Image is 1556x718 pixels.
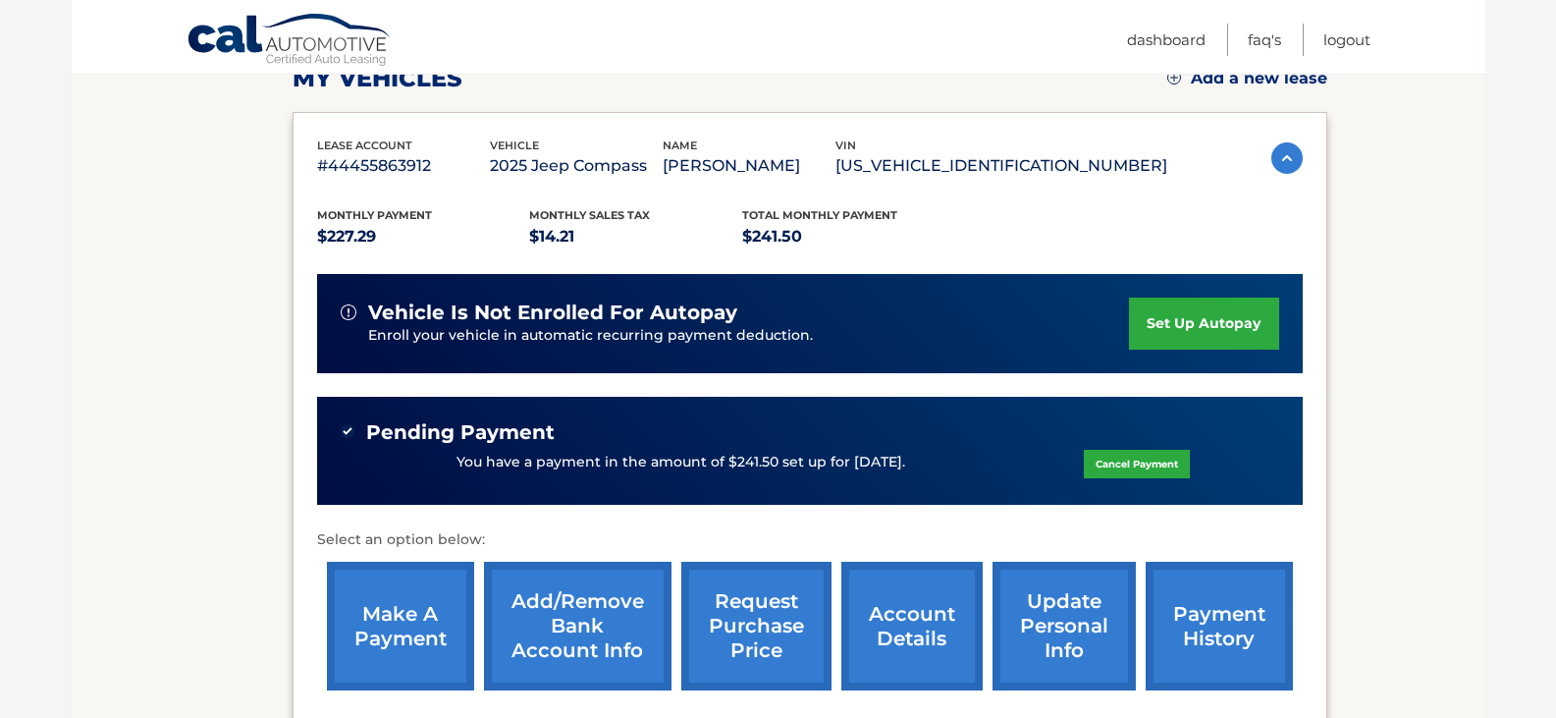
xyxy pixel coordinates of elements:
[317,528,1303,552] p: Select an option below:
[841,562,983,690] a: account details
[490,138,539,152] span: vehicle
[663,138,697,152] span: name
[529,223,742,250] p: $14.21
[1127,24,1206,56] a: Dashboard
[529,208,650,222] span: Monthly sales Tax
[368,325,1130,347] p: Enroll your vehicle in automatic recurring payment deduction.
[456,452,905,473] p: You have a payment in the amount of $241.50 set up for [DATE].
[341,424,354,438] img: check-green.svg
[681,562,832,690] a: request purchase price
[293,64,462,93] h2: my vehicles
[993,562,1136,690] a: update personal info
[663,152,835,180] p: [PERSON_NAME]
[341,304,356,320] img: alert-white.svg
[490,152,663,180] p: 2025 Jeep Compass
[187,13,393,70] a: Cal Automotive
[317,223,530,250] p: $227.29
[835,138,856,152] span: vin
[1146,562,1293,690] a: payment history
[742,208,897,222] span: Total Monthly Payment
[366,420,555,445] span: Pending Payment
[1167,71,1181,84] img: add.svg
[317,138,412,152] span: lease account
[317,152,490,180] p: #44455863912
[484,562,671,690] a: Add/Remove bank account info
[327,562,474,690] a: make a payment
[835,152,1167,180] p: [US_VEHICLE_IDENTIFICATION_NUMBER]
[368,301,737,325] span: vehicle is not enrolled for autopay
[1248,24,1281,56] a: FAQ's
[1167,69,1327,88] a: Add a new lease
[1271,142,1303,174] img: accordion-active.svg
[1323,24,1370,56] a: Logout
[1084,450,1190,478] a: Cancel Payment
[742,223,955,250] p: $241.50
[317,208,432,222] span: Monthly Payment
[1129,298,1278,350] a: set up autopay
